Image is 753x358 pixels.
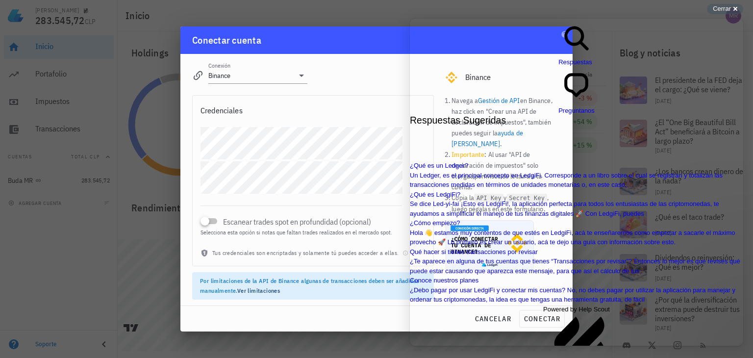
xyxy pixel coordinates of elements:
[201,103,243,117] div: Credenciales
[707,4,743,14] button: Cerrar
[193,248,433,266] div: Tus credenciales son encriptadas y solamente tú puedes acceder a ellas.
[237,287,280,294] a: Ver limitaciones
[192,32,261,48] div: Conectar cuenta
[410,19,743,346] iframe: Help Scout Beacon - Live Chat, Contact Form, and Knowledge Base
[208,62,230,69] label: Conexión
[713,5,731,12] span: Cerrar
[223,217,402,227] label: Escanear trades spot en profundidad (opcional)
[201,230,402,235] div: Selecciona esta opción si notas que faltan trades realizados en el mercado spot.
[200,276,426,296] div: Por limitaciones de la API de Binance algunas de transacciones deben ser añadidas manualmente.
